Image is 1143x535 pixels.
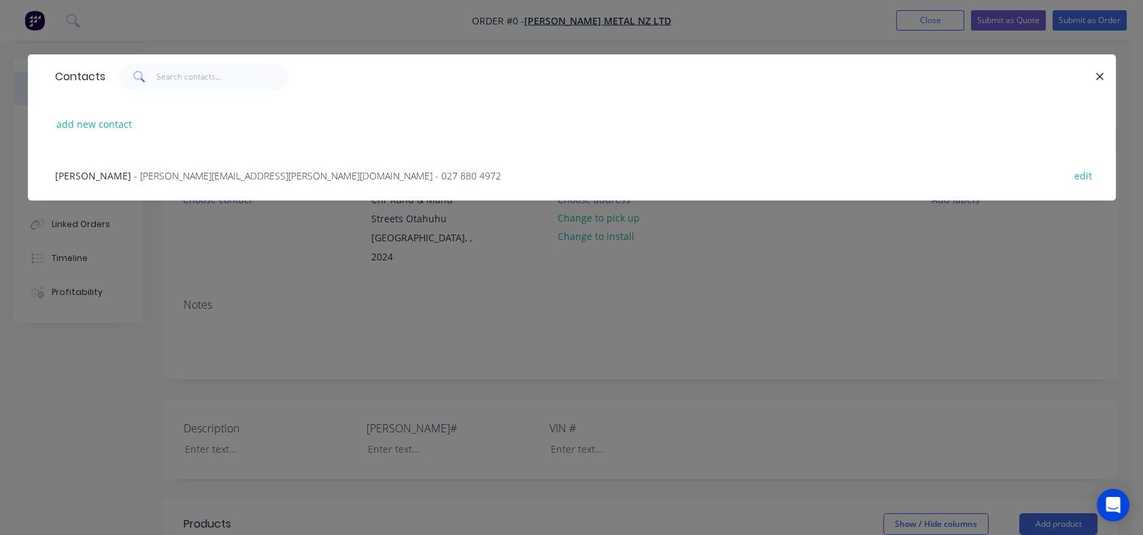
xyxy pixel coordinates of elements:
[134,169,501,182] span: - [PERSON_NAME][EMAIL_ADDRESS][PERSON_NAME][DOMAIN_NAME] - 027 880 4972
[1068,166,1099,184] button: edit
[48,55,105,99] div: Contacts
[55,169,131,182] span: [PERSON_NAME]
[1097,489,1129,521] div: Open Intercom Messenger
[50,115,139,133] button: add new contact
[156,63,289,90] input: Search contacts...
